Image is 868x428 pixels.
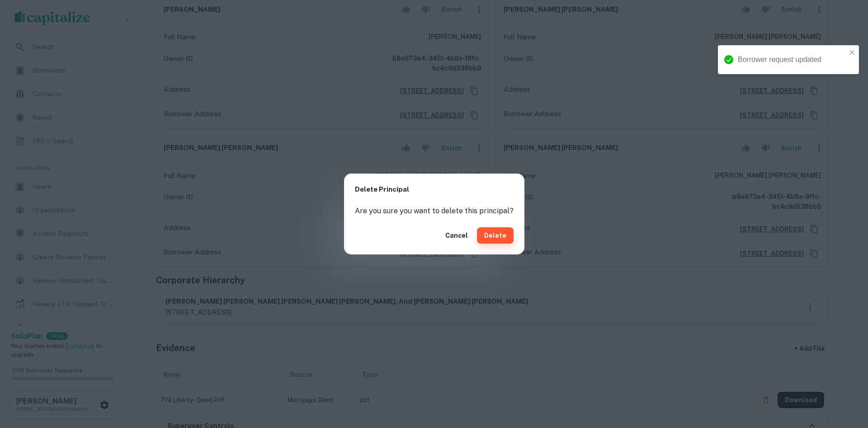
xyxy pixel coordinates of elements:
iframe: Chat Widget [823,356,868,399]
div: Borrower request updated [738,54,846,65]
p: Are you sure you want to delete this principal? [355,206,514,216]
h2: Delete Principal [344,174,524,206]
button: Delete [477,227,514,244]
button: close [849,49,855,57]
button: Cancel [442,227,472,244]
